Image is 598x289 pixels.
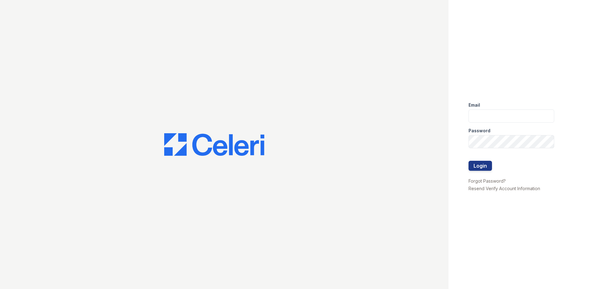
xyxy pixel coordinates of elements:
[469,186,540,191] a: Resend Verify Account Information
[164,133,264,156] img: CE_Logo_Blue-a8612792a0a2168367f1c8372b55b34899dd931a85d93a1a3d3e32e68fde9ad4.png
[469,102,480,108] label: Email
[469,128,490,134] label: Password
[469,178,506,184] a: Forgot Password?
[469,161,492,171] button: Login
